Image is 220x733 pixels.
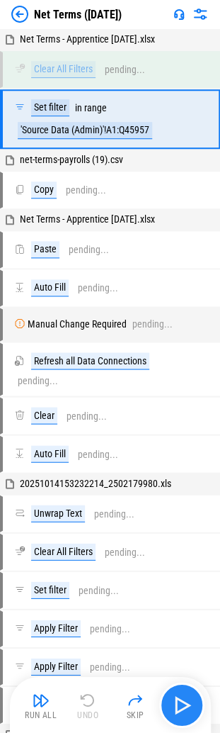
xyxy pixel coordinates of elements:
[105,65,145,75] div: pending...
[28,319,127,330] div: Manual Change Required
[20,33,155,45] span: Net Terms - Apprentice [DATE].xlsx
[20,477,171,488] span: 20251014153232214_2502179980.xls
[127,710,144,719] div: Skip
[31,181,57,198] div: Copy
[31,505,85,522] div: Unwrap Text
[20,154,123,165] span: net-terms-payrolls (19).csv
[173,9,185,20] img: Support
[33,691,50,708] img: Run All
[78,283,118,293] div: pending...
[31,581,69,598] div: Set filter
[18,688,64,722] button: Run All
[31,445,69,462] div: Auto Fill
[192,6,209,23] img: Settings menu
[31,658,81,675] div: Apply Filter
[11,6,28,23] img: Back
[94,508,134,519] div: pending...
[66,410,107,421] div: pending...
[31,543,95,560] div: Clear All Filters
[69,245,109,255] div: pending...
[132,319,173,330] div: pending...
[18,122,152,139] div: 'Source Data (Admin)'!A1:Q45957
[90,623,130,634] div: pending...
[78,449,118,459] div: pending...
[79,585,119,595] div: pending...
[75,103,82,113] div: in
[25,710,57,719] div: Run All
[31,241,59,258] div: Paste
[90,661,130,672] div: pending...
[31,99,69,116] div: Set filter
[31,61,95,78] div: Clear All Filters
[170,693,193,716] img: Main button
[31,620,81,637] div: Apply Filter
[31,407,57,424] div: Clear
[84,103,107,113] div: range
[112,688,158,722] button: Skip
[31,279,69,296] div: Auto Fill
[20,213,155,225] span: Net Terms - Apprentice [DATE].xlsx
[66,185,106,196] div: pending...
[127,691,144,708] img: Skip
[105,547,145,557] div: pending...
[31,352,149,369] div: Refresh all Data Connections
[18,375,58,386] div: pending...
[34,8,122,21] div: Net Terms ([DATE])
